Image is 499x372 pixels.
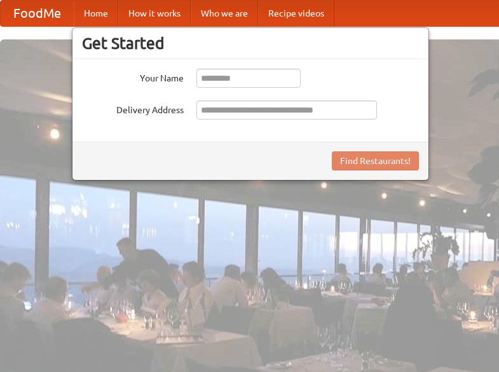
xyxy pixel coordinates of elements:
[82,34,419,53] h3: Get Started
[74,1,118,26] a: Home
[82,69,184,85] label: Your Name
[258,1,334,26] a: Recipe videos
[118,1,191,26] a: How it works
[1,1,74,26] a: FoodMe
[191,1,258,26] a: Who we are
[332,151,419,170] button: Find Restaurants!
[82,100,184,116] label: Delivery Address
